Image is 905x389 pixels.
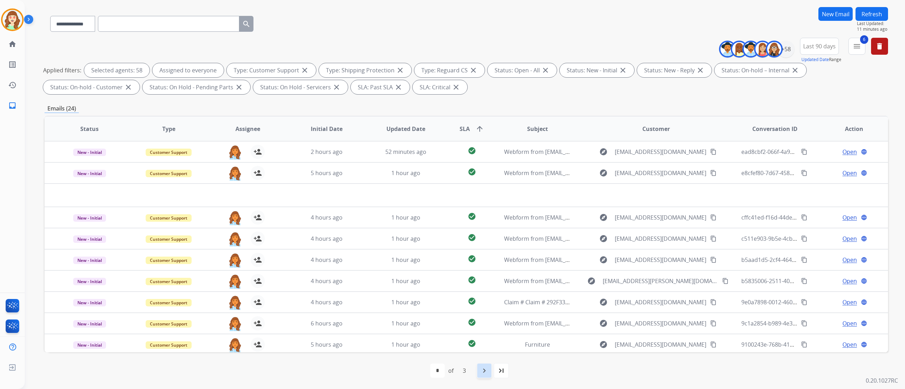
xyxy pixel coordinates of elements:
span: Conversation ID [752,125,798,133]
mat-icon: content_copy [801,299,807,305]
img: agent-avatar [228,337,242,352]
span: Webform from [EMAIL_ADDRESS][DOMAIN_NAME] on [DATE] [504,214,664,221]
span: 11 minutes ago [857,26,888,32]
span: Status [80,125,99,133]
mat-icon: close [396,66,404,74]
span: Customer Support [146,214,192,222]
mat-icon: explore [599,148,608,156]
div: Status: New - Reply [637,63,712,77]
span: Webform from [EMAIL_ADDRESS][DOMAIN_NAME] on [DATE] [504,169,664,177]
mat-icon: person_add [253,340,262,349]
div: SLA: Past SLA [351,80,410,94]
mat-icon: close [452,83,460,91]
span: Webform from [EMAIL_ADDRESS][DOMAIN_NAME] on [DATE] [504,256,664,264]
span: 9e0a7898-0012-4607-a379-78c256639198 [741,298,850,306]
mat-icon: language [861,149,867,155]
span: Open [842,298,857,306]
mat-icon: home [8,40,17,48]
span: New - Initial [73,341,106,349]
mat-icon: person_add [253,256,262,264]
span: Webform from [EMAIL_ADDRESS][DOMAIN_NAME] on [DATE] [504,319,664,327]
mat-icon: language [861,170,867,176]
div: +58 [777,41,794,58]
span: [EMAIL_ADDRESS][DOMAIN_NAME] [615,298,706,306]
div: Status: Open - All [487,63,557,77]
img: agent-avatar [228,295,242,310]
span: SLA [460,125,470,133]
span: 4 hours ago [311,235,343,243]
mat-icon: person_add [253,234,262,243]
button: Last 90 days [800,38,839,55]
span: 1 hour ago [391,341,420,348]
span: Assignee [235,125,260,133]
mat-icon: content_copy [801,278,807,284]
span: New - Initial [73,299,106,306]
span: Webform from [EMAIL_ADDRESS][DOMAIN_NAME] on [DATE] [504,235,664,243]
span: 1 hour ago [391,319,420,327]
span: 5 hours ago [311,169,343,177]
mat-icon: check_circle [468,212,476,221]
span: [EMAIL_ADDRESS][DOMAIN_NAME] [615,213,706,222]
th: Action [809,116,888,141]
span: [EMAIL_ADDRESS][DOMAIN_NAME] [615,148,706,156]
mat-icon: content_copy [710,235,717,242]
mat-icon: content_copy [710,341,717,348]
span: Customer [642,125,670,133]
mat-icon: explore [599,169,608,177]
span: Open [842,148,857,156]
span: New - Initial [73,214,106,222]
mat-icon: language [861,235,867,242]
span: Customer Support [146,320,192,328]
span: 1 hour ago [391,298,420,306]
span: Furniture [525,341,550,348]
span: 5 hours ago [311,341,343,348]
mat-icon: close [300,66,309,74]
span: Open [842,213,857,222]
span: Open [842,340,857,349]
div: Status: On-hold – Internal [714,63,806,77]
span: [EMAIL_ADDRESS][DOMAIN_NAME] [615,169,706,177]
mat-icon: explore [587,277,596,285]
div: Status: On-hold - Customer [43,80,140,94]
span: [EMAIL_ADDRESS][PERSON_NAME][DOMAIN_NAME] [603,277,718,285]
span: 4 hours ago [311,277,343,285]
p: Applied filters: [43,66,81,74]
span: Open [842,256,857,264]
span: Updated Date [386,125,425,133]
mat-icon: content_copy [722,278,729,284]
span: New - Initial [73,278,106,285]
div: 3 [457,364,472,378]
button: 6 [848,38,865,55]
span: Customer Support [146,170,192,177]
mat-icon: delete [875,42,884,50]
span: 9c1a2854-b989-4e34-b137-1eca519b6312 [741,319,851,327]
mat-icon: content_copy [710,320,717,327]
span: Customer Support [146,299,192,306]
span: Open [842,234,857,243]
span: 6 [860,35,868,44]
mat-icon: menu [853,42,861,50]
span: Range [801,56,841,62]
div: Type: Reguard CS [414,63,485,77]
mat-icon: inbox [8,101,17,110]
mat-icon: explore [599,319,608,328]
span: [EMAIL_ADDRESS][DOMAIN_NAME] [615,234,706,243]
span: Last 90 days [803,45,836,48]
mat-icon: person_add [253,319,262,328]
mat-icon: explore [599,340,608,349]
mat-icon: person_add [253,213,262,222]
span: Last Updated: [857,21,888,26]
mat-icon: check_circle [468,255,476,263]
mat-icon: person_add [253,298,262,306]
mat-icon: language [861,257,867,263]
mat-icon: language [861,214,867,221]
span: Customer Support [146,257,192,264]
span: 2 hours ago [311,148,343,156]
mat-icon: check_circle [468,297,476,305]
span: 4 hours ago [311,298,343,306]
mat-icon: language [861,278,867,284]
mat-icon: close [619,66,627,74]
mat-icon: person_add [253,148,262,156]
mat-icon: content_copy [710,170,717,176]
span: New - Initial [73,320,106,328]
